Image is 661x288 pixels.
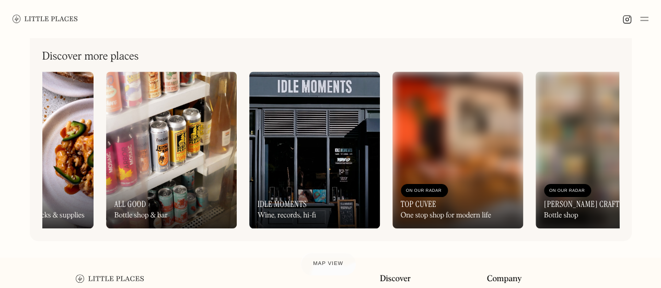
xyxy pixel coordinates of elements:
div: Bottle shop & bar [114,211,168,220]
a: Map view [300,252,356,275]
h2: Discover more places [42,50,139,63]
div: Bottle shop [544,211,578,220]
a: Discover [380,274,411,284]
h3: [PERSON_NAME] Craft [544,199,620,209]
a: Company [487,274,522,284]
div: Wine, records, hi-fi [258,211,316,220]
span: Map view [313,261,343,267]
div: On Our Radar [549,186,586,196]
a: Idle MomentsWine, records, hi-fi [249,72,380,228]
div: On Our Radar [406,186,443,196]
div: One stop shop for modern life [401,211,491,220]
h3: All Good [114,199,146,209]
h3: Top Cuvee [401,199,436,209]
a: On Our RadarTop CuveeOne stop shop for modern life [392,72,523,228]
a: All GoodBottle shop & bar [106,72,237,228]
h3: Idle Moments [258,199,307,209]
